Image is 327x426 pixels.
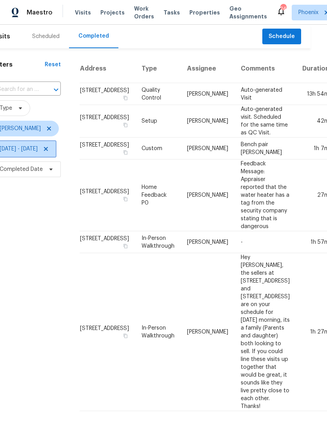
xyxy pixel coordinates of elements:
[163,10,180,15] span: Tasks
[80,54,135,83] th: Address
[234,54,296,83] th: Comments
[181,160,234,231] td: [PERSON_NAME]
[181,54,234,83] th: Assignee
[51,84,62,95] button: Open
[122,94,129,102] button: Copy Address
[280,5,286,13] div: 24
[234,83,296,105] td: Auto-generated Visit
[80,253,135,411] td: [STREET_ADDRESS]
[134,5,154,20] span: Work Orders
[181,231,234,253] td: [PERSON_NAME]
[135,83,181,105] td: Quality Control
[181,105,234,138] td: [PERSON_NAME]
[80,231,135,253] td: [STREET_ADDRESS]
[100,9,125,16] span: Projects
[234,105,296,138] td: Auto-generated visit. Scheduled for the same time as QC Visit.
[32,33,60,40] div: Scheduled
[181,83,234,105] td: [PERSON_NAME]
[80,83,135,105] td: [STREET_ADDRESS]
[122,243,129,250] button: Copy Address
[269,32,295,42] span: Schedule
[189,9,220,16] span: Properties
[181,253,234,411] td: [PERSON_NAME]
[27,9,53,16] span: Maestro
[135,231,181,253] td: In-Person Walkthrough
[298,9,318,16] span: Phoenix
[135,253,181,411] td: In-Person Walkthrough
[234,253,296,411] td: Hey [PERSON_NAME], the sellers at [STREET_ADDRESS] and [STREET_ADDRESS] are on your schedule for ...
[135,54,181,83] th: Type
[234,138,296,160] td: Bench pair [PERSON_NAME]
[135,138,181,160] td: Custom
[135,160,181,231] td: Home Feedback P0
[122,196,129,203] button: Copy Address
[181,138,234,160] td: [PERSON_NAME]
[234,160,296,231] td: Feedback Message: Appraiser reported that the water heater has a tag from the security company st...
[80,138,135,160] td: [STREET_ADDRESS]
[80,160,135,231] td: [STREET_ADDRESS]
[75,9,91,16] span: Visits
[80,105,135,138] td: [STREET_ADDRESS]
[78,32,109,40] div: Completed
[122,332,129,339] button: Copy Address
[234,231,296,253] td: -
[262,29,301,45] button: Schedule
[135,105,181,138] td: Setup
[45,61,61,69] div: Reset
[122,121,129,129] button: Copy Address
[229,5,267,20] span: Geo Assignments
[122,149,129,156] button: Copy Address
